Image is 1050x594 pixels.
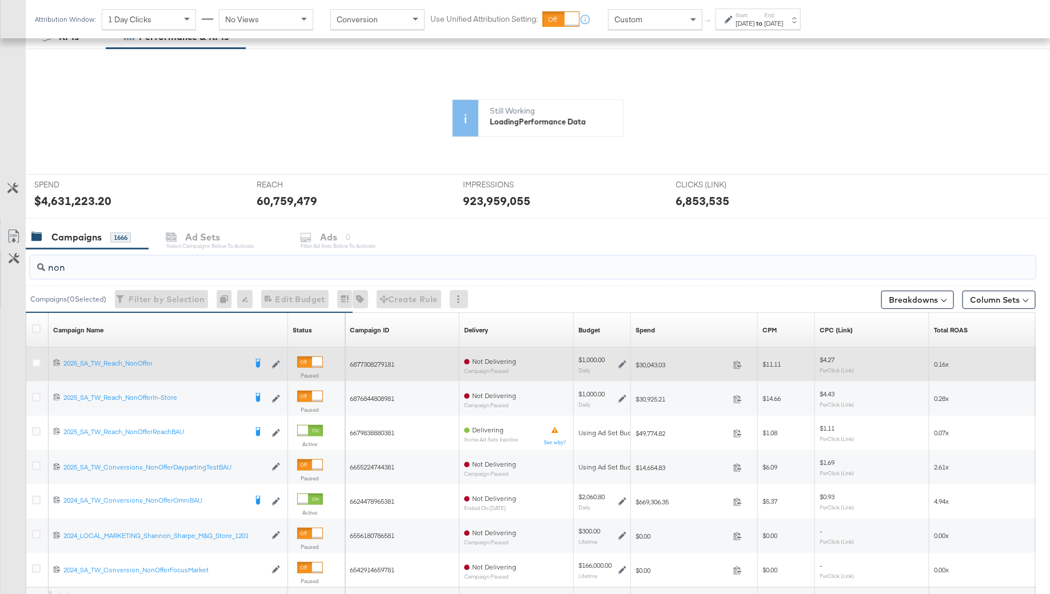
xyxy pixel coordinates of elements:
span: ↑ [704,19,714,23]
span: Not Delivering [472,391,516,400]
a: 2025_SA_TW_Conversions_NonOfferDaypartingTestBAU [63,463,266,472]
label: Paused [297,543,323,551]
div: Campaigns ( 0 Selected) [30,294,106,304]
sub: Per Click (Link) [820,469,854,476]
span: $4.27 [820,355,835,364]
span: 1 Day Clicks [108,14,151,25]
div: Spend [636,326,655,335]
sub: Daily [578,504,590,511]
sub: Per Click (Link) [820,572,854,579]
div: 2025_SA_TW_Reach_NonOfferReachBAU [63,427,246,436]
span: Delivering [472,426,504,434]
span: $1.08 [762,428,777,437]
a: Reflects the ability of your Ad Campaign to achieve delivery based on ad states, schedule and bud... [464,326,488,335]
sub: Campaign Paused [464,471,516,477]
label: Paused [297,372,323,379]
a: Shows the current state of your Ad Campaign. [293,326,312,335]
span: $0.00 [636,566,729,575]
span: 6655224744381 [350,463,394,471]
span: 0.16x [934,360,949,368]
span: 6876844808981 [350,394,394,403]
span: $0.00 [762,531,777,540]
sub: Some Ad Sets Inactive [464,436,518,443]
span: $0.00 [636,532,729,540]
span: 6542914659781 [350,565,394,574]
button: Column Sets [963,291,1036,309]
span: - [820,527,822,535]
div: Status [293,326,312,335]
input: Search Campaigns by Name, ID or Objective [45,252,944,274]
span: 0.00x [934,531,949,540]
span: $11.11 [762,360,781,368]
a: Your campaign name. [53,326,103,335]
span: 6877308279181 [350,360,394,368]
a: 2025_SA_TW_Reach_NonOfferReachBAU [63,427,246,439]
div: Budget [578,326,600,335]
span: Not Delivering [472,357,516,366]
sub: Campaign Paused [464,402,516,408]
span: 0.28x [934,394,949,403]
a: Total ROAS [934,326,968,335]
button: Breakdowns [881,291,954,309]
span: $0.93 [820,492,835,501]
label: Paused [297,577,323,585]
span: $4.43 [820,390,835,398]
sub: Daily [578,401,590,408]
div: Using Ad Set Budget [578,463,642,472]
a: 2025_SA_TW_Reach_NonOfferIn-Store [63,393,246,404]
span: $1.11 [820,424,835,432]
a: The maximum amount you're willing to spend on your ads, on average each day or over the lifetime ... [578,326,600,335]
span: $6.09 [762,463,777,471]
label: Start: [736,11,754,19]
span: $49,774.82 [636,429,729,438]
span: Custom [614,14,642,25]
div: $166,000.00 [578,561,612,570]
sub: Campaign Paused [464,573,516,580]
span: No Views [225,14,259,25]
sub: ended on [DATE] [464,505,516,511]
div: $1,000.00 [578,355,605,364]
sub: Per Click (Link) [820,504,854,511]
div: Campaign ID [350,326,389,335]
span: $0.00 [762,565,777,574]
a: 2024_SA_TW_Conversion_NonOfferFocusMarket [63,565,266,575]
sub: Campaign Paused [464,539,516,545]
span: 0.07x [934,428,949,437]
a: 2024_LOCAL_MARKETING_Shannon_Sharpe_M&G_Store_1201 [63,531,266,541]
span: $14.66 [762,394,781,403]
a: 2024_SA_TW_Conversions_NonOfferOmniBAU [63,496,246,507]
span: 2.61x [934,463,949,471]
a: The total amount spent to date. [636,326,655,335]
label: Use Unified Attribution Setting: [430,14,538,25]
div: 1666 [110,232,131,243]
span: $30,043.03 [636,360,729,369]
span: 6556180786581 [350,531,394,540]
sub: Campaign Paused [464,368,516,374]
label: End: [764,11,783,19]
label: Paused [297,406,323,414]
div: 2024_SA_TW_Conversions_NonOfferOmniBAU [63,496,246,505]
div: 2025_SA_TW_Reach_NonOffer [63,359,246,368]
a: 2025_SA_TW_Reach_NonOffer [63,359,246,370]
span: $669,306.35 [636,497,729,506]
span: 0.00x [934,565,949,574]
div: [DATE] [736,19,754,28]
span: Not Delivering [472,563,516,571]
span: $14,654.83 [636,463,729,472]
span: - [820,561,822,569]
sub: Per Click (Link) [820,367,854,374]
div: Campaign Name [53,326,103,335]
span: $5.37 [762,497,777,505]
div: CPM [762,326,777,335]
div: 0 [217,290,237,308]
a: The average cost you've paid to have 1,000 impressions of your ad. [762,326,777,335]
span: Not Delivering [472,494,516,503]
div: [DATE] [764,19,783,28]
span: Conversion [337,14,378,25]
div: 2024_LOCAL_MARKETING_Shannon_Sharpe_M&G_Store_1201 [63,531,266,540]
div: $2,060.80 [578,492,605,501]
label: Active [297,509,323,516]
sub: Lifetime [578,538,597,545]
